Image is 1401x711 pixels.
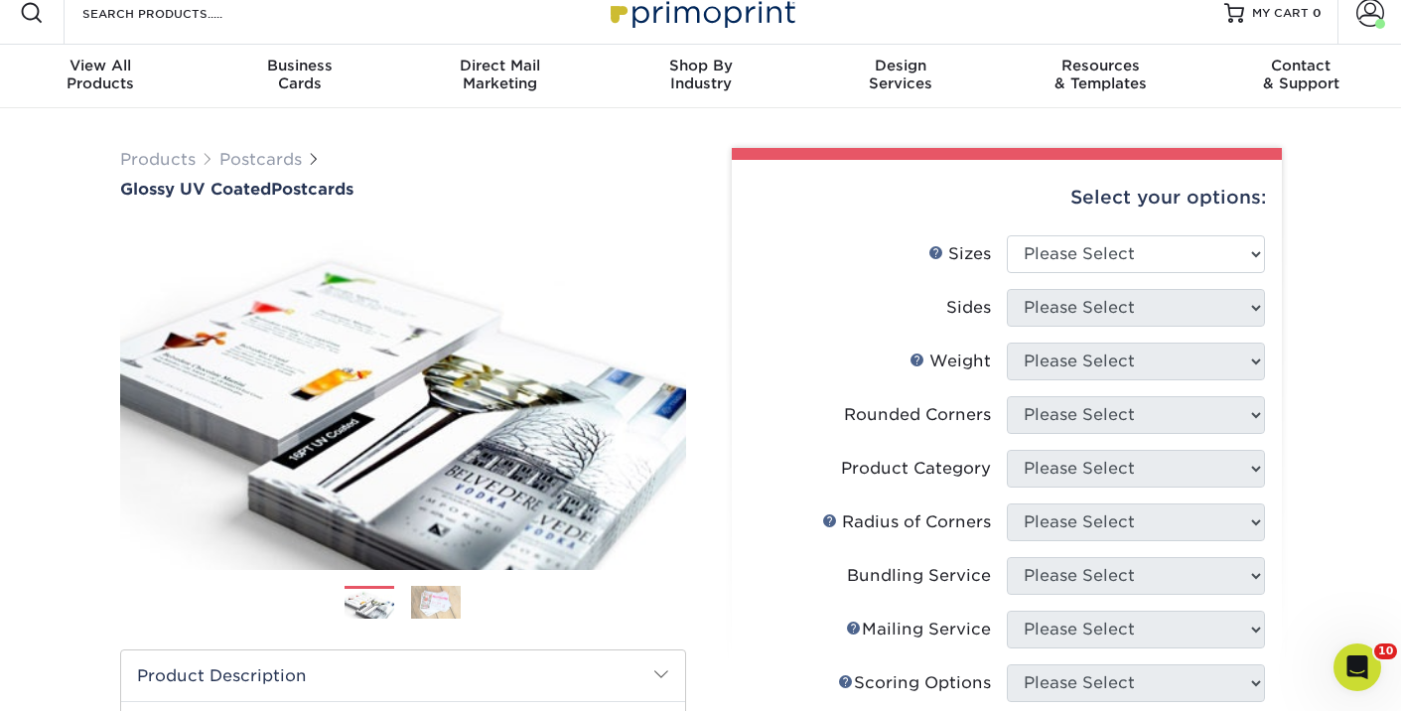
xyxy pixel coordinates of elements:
[841,457,991,481] div: Product Category
[1374,643,1397,659] span: 10
[1313,6,1322,20] span: 0
[120,180,686,199] a: Glossy UV CoatedPostcards
[1252,5,1309,22] span: MY CART
[201,57,401,92] div: Cards
[201,57,401,74] span: Business
[400,57,601,92] div: Marketing
[120,150,196,169] a: Products
[846,618,991,641] div: Mailing Service
[601,57,801,74] span: Shop By
[1001,57,1201,92] div: & Templates
[411,585,461,620] img: Postcards 02
[800,45,1001,108] a: DesignServices
[748,160,1266,235] div: Select your options:
[822,510,991,534] div: Radius of Corners
[400,57,601,74] span: Direct Mail
[946,296,991,320] div: Sides
[219,150,302,169] a: Postcards
[400,45,601,108] a: Direct MailMarketing
[1200,57,1401,92] div: & Support
[120,201,686,592] img: Glossy UV Coated 01
[121,650,685,701] h2: Product Description
[120,180,271,199] span: Glossy UV Coated
[910,350,991,373] div: Weight
[1001,57,1201,74] span: Resources
[838,671,991,695] div: Scoring Options
[1333,643,1381,691] iframe: Intercom live chat
[800,57,1001,74] span: Design
[847,564,991,588] div: Bundling Service
[80,1,274,25] input: SEARCH PRODUCTS.....
[1001,45,1201,108] a: Resources& Templates
[844,403,991,427] div: Rounded Corners
[800,57,1001,92] div: Services
[345,587,394,622] img: Postcards 01
[1200,57,1401,74] span: Contact
[201,45,401,108] a: BusinessCards
[928,242,991,266] div: Sizes
[601,57,801,92] div: Industry
[120,180,686,199] h1: Postcards
[1200,45,1401,108] a: Contact& Support
[601,45,801,108] a: Shop ByIndustry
